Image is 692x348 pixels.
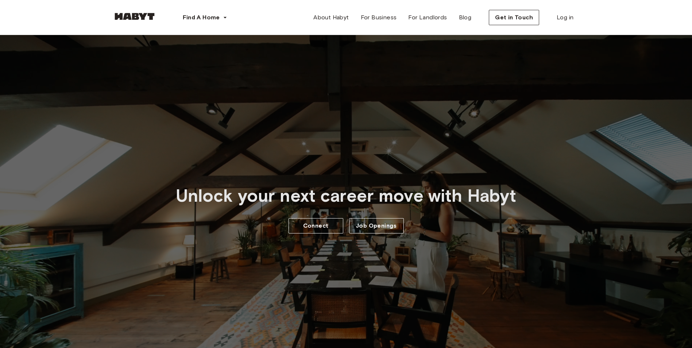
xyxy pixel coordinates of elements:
button: Get in Touch [489,10,539,25]
span: For Landlords [408,13,447,22]
img: Habyt [113,13,156,20]
a: Connect [289,218,343,233]
span: Log in [557,13,573,22]
span: Get in Touch [495,13,533,22]
a: Blog [453,10,478,25]
span: Connect [303,221,329,230]
a: Log in [551,10,579,25]
a: For Landlords [402,10,453,25]
span: About Habyt [313,13,349,22]
a: Job Openings [349,218,404,233]
span: For Business [361,13,397,22]
a: For Business [355,10,403,25]
button: Find A Home [177,10,233,25]
span: Blog [459,13,472,22]
a: About Habyt [308,10,355,25]
span: Unlock your next career move with Habyt [176,185,517,206]
span: Job Openings [356,221,397,230]
span: Find A Home [183,13,220,22]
